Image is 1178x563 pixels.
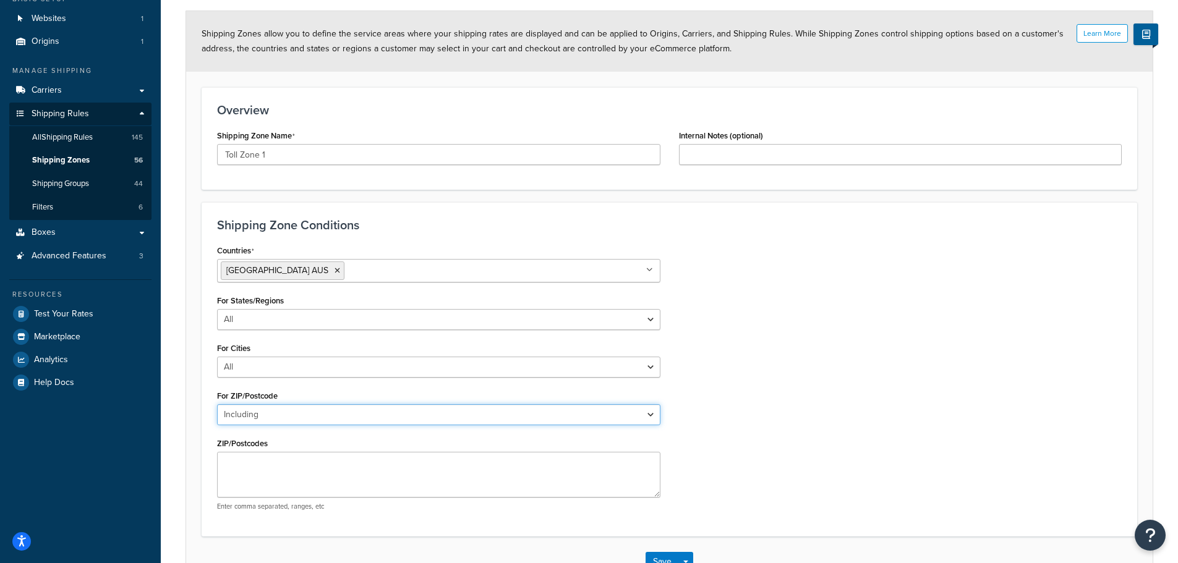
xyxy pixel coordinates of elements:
span: All Shipping Rules [32,132,93,143]
a: Marketplace [9,326,152,348]
span: Help Docs [34,378,74,388]
span: Websites [32,14,66,24]
a: Help Docs [9,371,152,394]
span: Shipping Zones allow you to define the service areas where your shipping rates are displayed and ... [202,27,1064,55]
label: Countries [217,246,254,256]
a: Boxes [9,221,152,244]
a: Analytics [9,349,152,371]
span: [GEOGRAPHIC_DATA] AUS [226,264,328,277]
button: Learn More [1077,24,1128,43]
span: Carriers [32,85,62,96]
button: Show Help Docs [1133,23,1158,45]
li: Shipping Rules [9,103,152,220]
div: Manage Shipping [9,66,152,76]
span: 56 [134,155,143,166]
span: Shipping Rules [32,109,89,119]
li: Websites [9,7,152,30]
a: Carriers [9,79,152,102]
span: Shipping Groups [32,179,89,189]
a: Shipping Groups44 [9,172,152,195]
p: Enter comma separated, ranges, etc [217,502,660,511]
span: Advanced Features [32,251,106,261]
span: 145 [132,132,143,143]
div: Resources [9,289,152,300]
span: Test Your Rates [34,309,93,320]
button: Open Resource Center [1135,520,1166,551]
label: For Cities [217,344,250,353]
span: Marketplace [34,332,80,342]
label: For ZIP/Postcode [217,391,278,400]
a: Websites1 [9,7,152,30]
h3: Shipping Zone Conditions [217,218,1122,232]
a: AllShipping Rules145 [9,126,152,149]
span: Analytics [34,355,68,365]
a: Filters6 [9,196,152,219]
a: Advanced Features3 [9,245,152,268]
span: Filters [32,202,53,213]
span: 1 [141,14,143,24]
a: Test Your Rates [9,303,152,325]
span: Origins [32,36,59,47]
li: Filters [9,196,152,219]
span: 44 [134,179,143,189]
label: ZIP/Postcodes [217,439,268,448]
li: Origins [9,30,152,53]
li: Shipping Zones [9,149,152,172]
li: Shipping Groups [9,172,152,195]
h3: Overview [217,103,1122,117]
label: For States/Regions [217,296,284,305]
a: Shipping Rules [9,103,152,125]
li: Advanced Features [9,245,152,268]
span: 3 [139,251,143,261]
span: Boxes [32,227,56,238]
span: 1 [141,36,143,47]
a: Shipping Zones56 [9,149,152,172]
label: Internal Notes (optional) [679,131,763,140]
a: Origins1 [9,30,152,53]
span: 6 [139,202,143,213]
span: Shipping Zones [32,155,90,166]
label: Shipping Zone Name [217,131,295,141]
